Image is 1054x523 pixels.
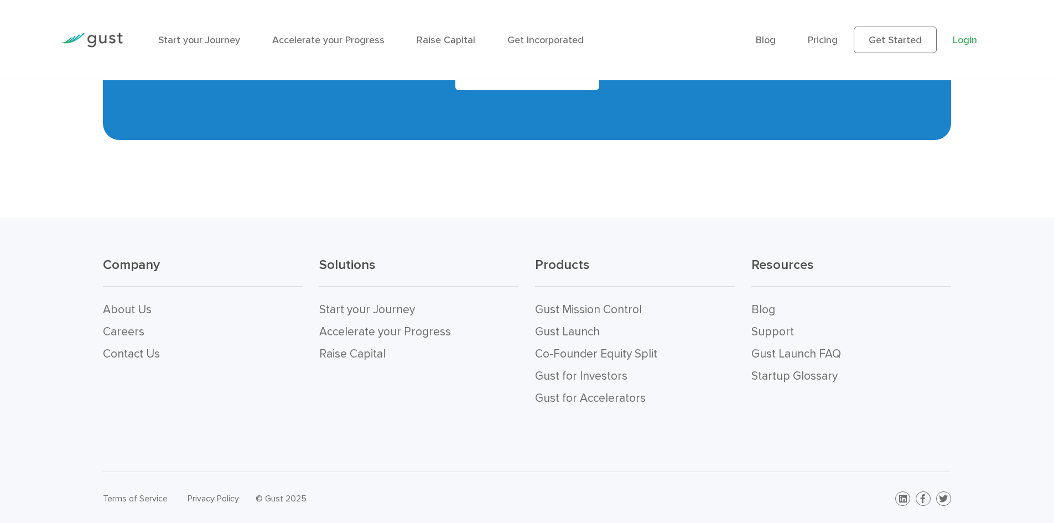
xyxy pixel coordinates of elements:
a: Raise Capital [417,34,475,46]
a: Blog [751,303,775,317]
a: Login [953,34,977,46]
a: Support [751,325,794,339]
a: Get Incorporated [507,34,584,46]
a: Start your Journey [158,34,240,46]
img: Gust Logo [61,33,123,48]
a: Privacy Policy [188,493,239,504]
div: © Gust 2025 [256,491,518,506]
a: Accelerate your Progress [319,325,451,339]
h3: Resources [751,256,951,287]
a: Startup Glossary [751,369,838,383]
a: Start your Journey [319,303,415,317]
a: Careers [103,325,144,339]
a: Blog [756,34,776,46]
a: Pricing [808,34,838,46]
a: Contact Us [103,347,160,361]
a: Accelerate your Progress [272,34,385,46]
h3: Products [535,256,735,287]
a: About Us [103,303,152,317]
a: Gust Launch [535,325,600,339]
a: Gust Launch FAQ [751,347,841,361]
a: Gust Mission Control [535,303,642,317]
a: Get Started [854,27,937,53]
h3: Company [103,256,303,287]
h3: Solutions [319,256,519,287]
a: Gust for Investors [535,369,627,383]
a: Terms of Service [103,493,168,504]
a: Gust for Accelerators [535,391,646,405]
a: Co-Founder Equity Split [535,347,657,361]
a: Raise Capital [319,347,386,361]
